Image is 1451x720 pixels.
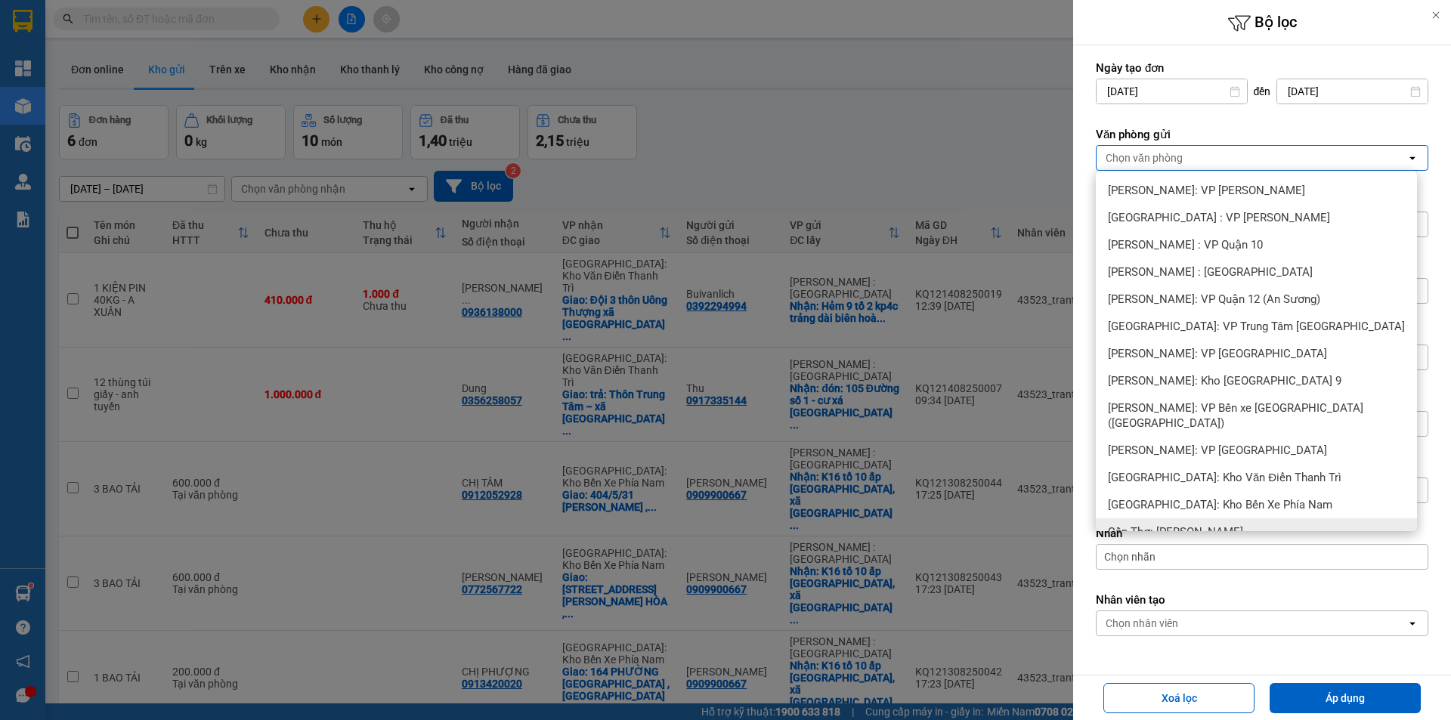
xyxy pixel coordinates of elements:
[1406,617,1419,629] svg: open
[1108,497,1332,512] span: [GEOGRAPHIC_DATA]: Kho Bến Xe Phía Nam
[1108,210,1330,225] span: [GEOGRAPHIC_DATA] : VP [PERSON_NAME]
[1108,470,1341,485] span: [GEOGRAPHIC_DATA]: Kho Văn Điển Thanh Trì
[1096,127,1428,142] label: Văn phòng gửi
[1277,79,1428,104] input: Select a date.
[1073,11,1451,35] h6: Bộ lọc
[1270,683,1421,713] button: Áp dụng
[1406,152,1419,164] svg: open
[1108,183,1305,198] span: [PERSON_NAME]: VP [PERSON_NAME]
[1106,616,1178,631] div: Chọn nhân viên
[1096,171,1417,531] ul: Menu
[1108,237,1263,252] span: [PERSON_NAME] : VP Quận 10
[1108,264,1313,280] span: [PERSON_NAME] : [GEOGRAPHIC_DATA]
[1096,592,1428,607] label: Nhân viên tạo
[1103,683,1255,713] button: Xoá lọc
[1104,549,1156,564] span: Chọn nhãn
[1096,526,1428,541] label: Nhãn
[1096,60,1428,76] label: Ngày tạo đơn
[1108,319,1405,334] span: [GEOGRAPHIC_DATA]: VP Trung Tâm [GEOGRAPHIC_DATA]
[1097,79,1247,104] input: Select a date.
[1108,346,1327,361] span: [PERSON_NAME]: VP [GEOGRAPHIC_DATA]
[1108,524,1243,539] span: Cần Thơ: [PERSON_NAME]
[1106,150,1183,165] div: Chọn văn phòng
[1108,373,1341,388] span: [PERSON_NAME]: Kho [GEOGRAPHIC_DATA] 9
[1108,400,1411,431] span: [PERSON_NAME]: VP Bến xe [GEOGRAPHIC_DATA] ([GEOGRAPHIC_DATA])
[1108,292,1320,307] span: [PERSON_NAME]: VP Quận 12 (An Sương)
[1108,443,1327,458] span: [PERSON_NAME]: VP [GEOGRAPHIC_DATA]
[1254,84,1271,99] span: đến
